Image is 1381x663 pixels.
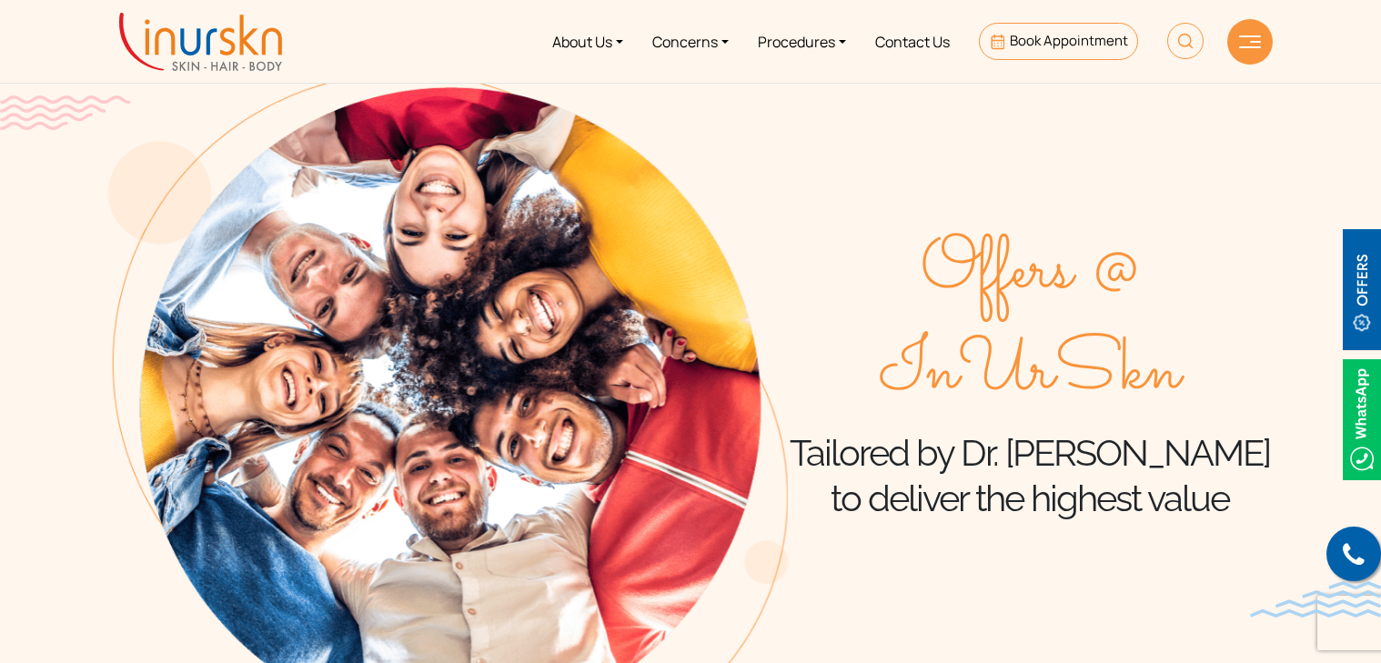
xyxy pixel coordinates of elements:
a: About Us [538,7,638,75]
span: Book Appointment [1010,31,1128,50]
img: HeaderSearch [1167,23,1204,59]
a: Contact Us [861,7,964,75]
a: Procedures [743,7,861,75]
a: Whatsappicon [1343,407,1381,427]
img: Whatsappicon [1343,359,1381,480]
img: bluewave [1250,581,1381,618]
img: offerBt [1343,229,1381,350]
span: Offers @ InUrSkn [788,221,1273,423]
div: Tailored by Dr. [PERSON_NAME] to deliver the highest value [788,221,1273,521]
img: hamLine.svg [1239,35,1261,48]
a: Book Appointment [979,23,1138,60]
a: Concerns [638,7,743,75]
img: inurskn-logo [119,13,282,71]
